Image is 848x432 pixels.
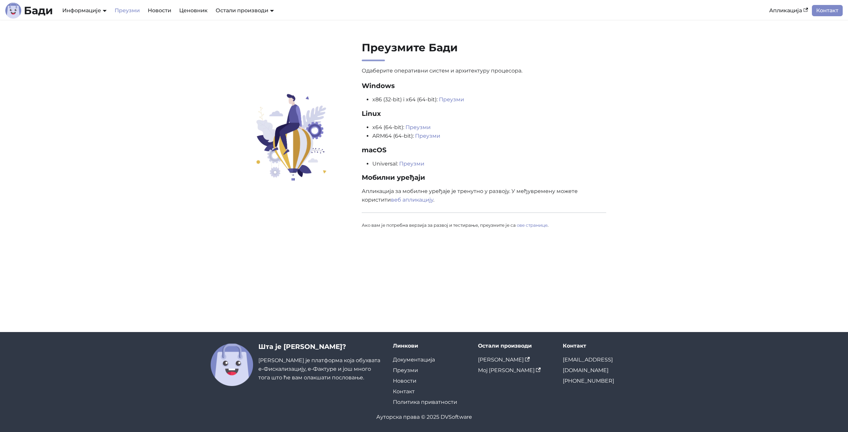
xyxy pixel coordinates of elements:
a: [PHONE_NUMBER] [563,378,614,384]
a: Контакт [393,388,415,395]
a: Преузми [399,161,424,167]
a: Новости [144,5,175,16]
a: [EMAIL_ADDRESS][DOMAIN_NAME] [563,357,613,373]
a: Политика приватности [393,399,457,405]
div: Ауторска права © 2025 DVSoftware [211,413,637,421]
a: ЛогоБади [5,3,53,19]
a: Информације [62,7,107,14]
b: Бади [24,5,53,16]
img: Преузмите Бади [240,93,342,181]
h3: Мобилни уређаји [362,173,606,182]
h3: Linux [362,110,606,118]
h3: Windows [362,82,606,90]
h2: Преузмите Бади [362,41,606,61]
a: Новости [393,378,416,384]
li: Universal: [372,160,606,168]
a: Преузми [439,96,464,103]
a: Мој [PERSON_NAME] [478,367,541,373]
a: Преузми [393,367,418,373]
li: ARM64 (64-bit): [372,132,606,140]
img: Лого [5,3,21,19]
h3: macOS [362,146,606,154]
a: Остали производи [216,7,274,14]
a: Контакт [812,5,843,16]
a: Апликација [765,5,812,16]
small: Ако вам је потребна верзија за развој и тестирање, преузмите је са . [362,222,549,228]
p: Апликација за мобилне уређаје је тренутно у развоју. У међувремену можете користити . [362,187,606,205]
li: x86 (32-bit) i x64 (64-bit): [372,95,606,104]
div: [PERSON_NAME] је платформа која обухвата е-Фискализацију, е-Фактуре и још много тога што ће вам о... [258,343,382,386]
img: Бади [211,344,253,386]
a: Преузми [111,5,144,16]
div: Контакт [563,343,637,349]
div: Линкови [393,343,467,349]
a: Преузми [405,124,431,130]
li: x64 (64-bit): [372,123,606,132]
a: Ценовник [175,5,212,16]
a: веб апликацију [391,197,433,203]
p: Одаберите оперативни систем и архитектуру процесора. [362,67,606,75]
a: Документација [393,357,435,363]
a: Преузми [415,133,440,139]
a: [PERSON_NAME] [478,357,530,363]
a: ове странице [517,222,548,228]
h3: Шта је [PERSON_NAME]? [258,343,382,351]
div: Остали производи [478,343,553,349]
